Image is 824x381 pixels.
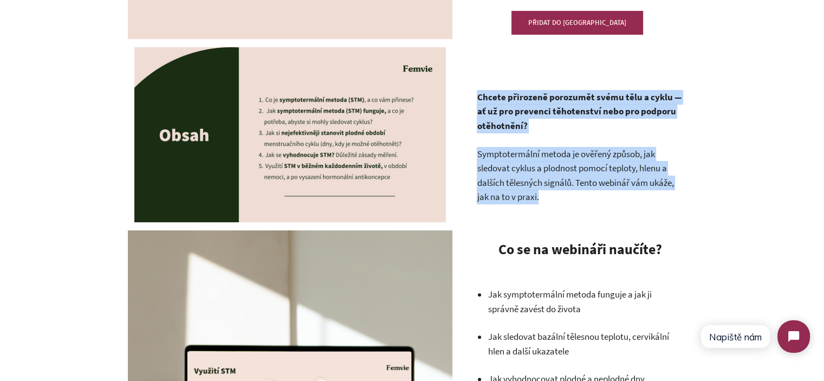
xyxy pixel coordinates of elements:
img: Webinář Symptotermální metoda v praxi: Naučte se rozumět svému cyklu a přirozeně plánovat prevenc... [134,47,446,222]
p: Jak symptotermální metoda funguje a jak ji správně zavést do života [488,287,683,316]
strong: Co se na webináři naučíte? [498,240,661,258]
iframe: Tidio Chat [691,311,819,362]
span: Symptotermální metoda je ověřený způsob, jak sledovat cyklus a plodnost pomocí teploty, hlenu a d... [477,148,673,203]
span: PŘIDAT DO [GEOGRAPHIC_DATA] [528,18,626,27]
button: PŘIDAT DO [GEOGRAPHIC_DATA] [511,11,643,35]
p: Jak sledovat bazální tělesnou teplotu, cervikální hlen a další ukazatele [488,330,683,358]
strong: Chcete přirozeně porozumět svému tělu a cyklu — ať už pro prevenci těhotenství nebo pro podporu o... [477,91,682,132]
